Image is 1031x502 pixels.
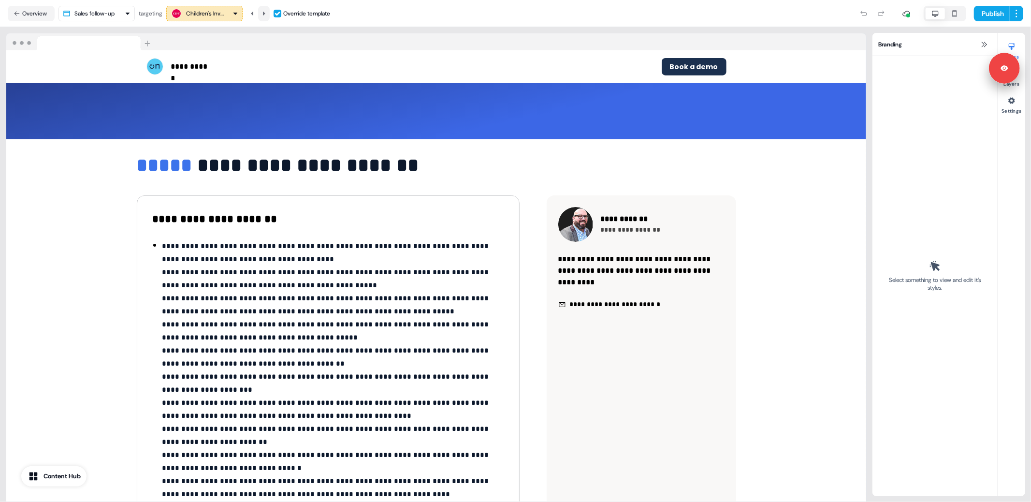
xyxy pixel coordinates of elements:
div: Branding [872,33,998,56]
img: Icon [558,301,566,309]
div: Children's Investment Fund Foundation (CIFF) [186,9,225,18]
div: Override template [283,9,330,18]
button: Settings [998,93,1025,114]
img: Browser topbar [6,33,155,51]
button: Publish [974,6,1010,21]
div: Select something to view and edit it’s styles. [886,276,984,292]
img: Contact photo [558,207,593,242]
button: Styles [998,39,1025,60]
button: Book a demo [662,58,726,75]
div: targeting [139,9,162,18]
div: Book a demo [440,58,726,75]
button: Content Hub [21,466,87,487]
div: Content Hub [44,472,81,481]
button: Overview [8,6,55,21]
div: Sales follow-up [74,9,115,18]
button: Children's Investment Fund Foundation (CIFF) [166,6,243,21]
